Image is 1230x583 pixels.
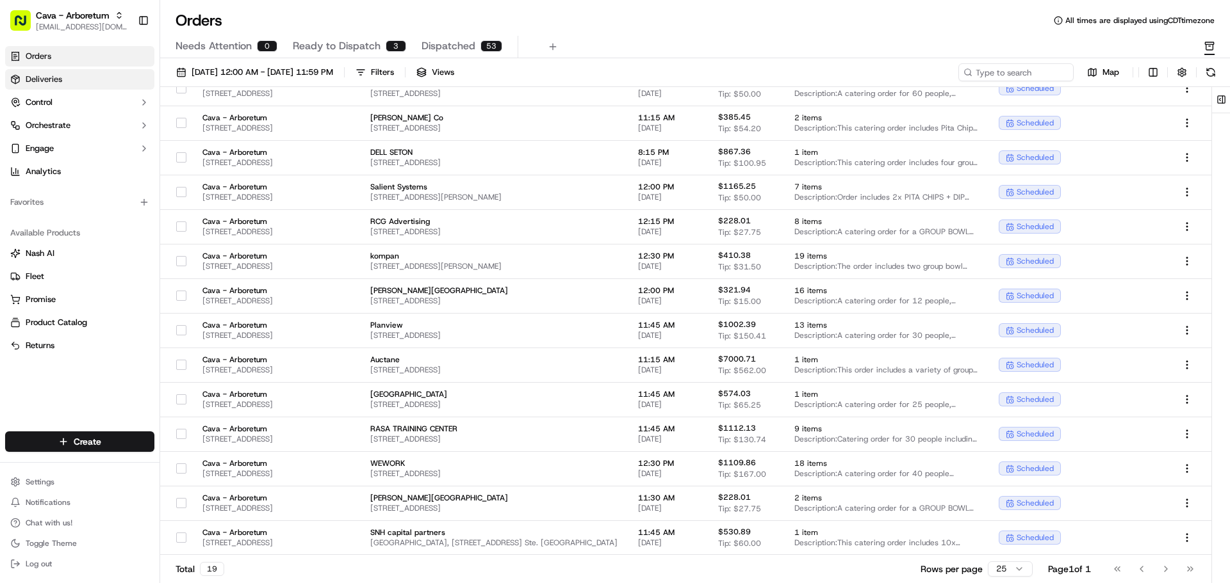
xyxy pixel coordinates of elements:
span: Auctane [370,355,618,365]
div: We're available if you need us! [58,135,176,145]
span: 11:45 AM [638,320,698,330]
span: $1109.86 [718,458,756,468]
span: Chat with us! [26,518,72,528]
span: Tip: $27.75 [718,227,761,237]
span: $228.01 [718,492,751,502]
span: [DATE] [638,157,698,168]
span: [STREET_ADDRESS] [370,365,618,375]
span: Cava - Arboretum [202,147,273,157]
span: Tip: $31.50 [718,262,761,272]
span: [STREET_ADDRESS] [202,296,273,306]
button: Cava - Arboretum[EMAIL_ADDRESS][DOMAIN_NAME] [5,5,133,36]
span: scheduled [1017,394,1054,404]
span: [STREET_ADDRESS] [370,434,618,444]
span: Engage [26,143,54,154]
input: Got a question? Start typing here... [33,83,231,96]
div: Total [176,562,224,576]
span: scheduled [1017,221,1054,232]
span: Cava - Arboretum [202,493,273,503]
span: [DATE] [638,88,698,99]
span: [STREET_ADDRESS] [202,88,273,99]
button: Cava - Arboretum [36,9,110,22]
span: 11:45 AM [638,527,698,538]
span: Product Catalog [26,317,87,328]
span: 8 items [794,216,978,227]
span: Tip: $167.00 [718,469,766,479]
span: Notifications [26,497,70,507]
span: $867.36 [718,147,751,157]
span: $574.03 [718,388,751,399]
button: Create [5,431,154,452]
span: Cava - Arboretum [202,182,273,192]
span: [PERSON_NAME][GEOGRAPHIC_DATA] [370,285,618,296]
span: [DATE] 12:00 AM - [DATE] 11:59 PM [192,67,333,78]
img: 1736555255976-a54dd68f-1ca7-489b-9aae-adbdc363a1c4 [26,199,36,209]
span: • [106,233,111,243]
div: 19 [200,562,224,576]
span: [STREET_ADDRESS] [202,538,273,548]
span: [STREET_ADDRESS] [202,227,273,237]
span: Control [26,97,53,108]
button: Chat with us! [5,514,154,532]
span: scheduled [1017,463,1054,474]
span: Cava - Arboretum [202,285,273,296]
span: [DATE] [113,233,140,243]
span: 2 items [794,113,978,123]
p: Welcome 👋 [13,51,233,72]
span: Settings [26,477,54,487]
span: [STREET_ADDRESS][PERSON_NAME] [370,192,618,202]
span: 11:30 AM [638,493,698,503]
span: scheduled [1017,152,1054,163]
span: Tip: $65.25 [718,400,761,410]
span: $385.45 [718,112,751,122]
span: 16 items [794,285,978,296]
span: [STREET_ADDRESS] [370,330,618,340]
span: Toggle Theme [26,538,77,548]
span: 7 items [794,182,978,192]
span: Returns [26,340,54,351]
span: Orders [26,51,51,62]
span: Ready to Dispatch [293,38,381,54]
span: Map [1103,67,1119,78]
span: 13 items [794,320,978,330]
span: [STREET_ADDRESS] [370,157,618,168]
button: Orchestrate [5,115,154,136]
span: Description: A catering order for 12 people, including pita chips with hummus, Greek salads, Hari... [794,296,978,306]
span: Knowledge Base [26,286,98,299]
a: Orders [5,46,154,67]
span: [DATE] [638,538,698,548]
span: Pylon [127,317,155,327]
span: Promise [26,294,56,305]
span: [STREET_ADDRESS] [202,399,273,410]
span: Cava - Arboretum [202,113,273,123]
span: 12:00 PM [638,285,698,296]
span: Tip: $562.00 [718,365,766,376]
span: Cava - Arboretum [202,424,273,434]
span: Tip: $54.20 [718,124,761,134]
span: Description: A catering order for 30 people, including various group bowl bars with grilled chick... [794,330,978,340]
span: $228.01 [718,216,751,226]
div: Page 1 of 1 [1048,563,1091,575]
button: Views [411,63,460,81]
span: [DATE] [638,330,698,340]
span: Dispatched [422,38,475,54]
span: [DATE] [638,192,698,202]
span: [GEOGRAPHIC_DATA] [370,389,618,399]
span: 12:00 PM [638,182,698,192]
span: [PERSON_NAME] [40,233,104,243]
span: 2 items [794,493,978,503]
span: [DATE] [638,399,698,410]
span: 1 item [794,147,978,157]
span: [STREET_ADDRESS] [370,503,618,513]
span: Cava - Arboretum [202,355,273,365]
a: Nash AI [10,248,149,259]
button: [EMAIL_ADDRESS][DOMAIN_NAME] [36,22,127,32]
div: 0 [257,40,277,52]
span: Description: This catering order includes Pita Chips + Dip and a Group Bowl Bar with Harissa Hone... [794,123,978,133]
button: Product Catalog [5,312,154,333]
span: 12:15 PM [638,216,698,227]
p: Rows per page [921,563,983,575]
span: $1112.13 [718,423,756,433]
